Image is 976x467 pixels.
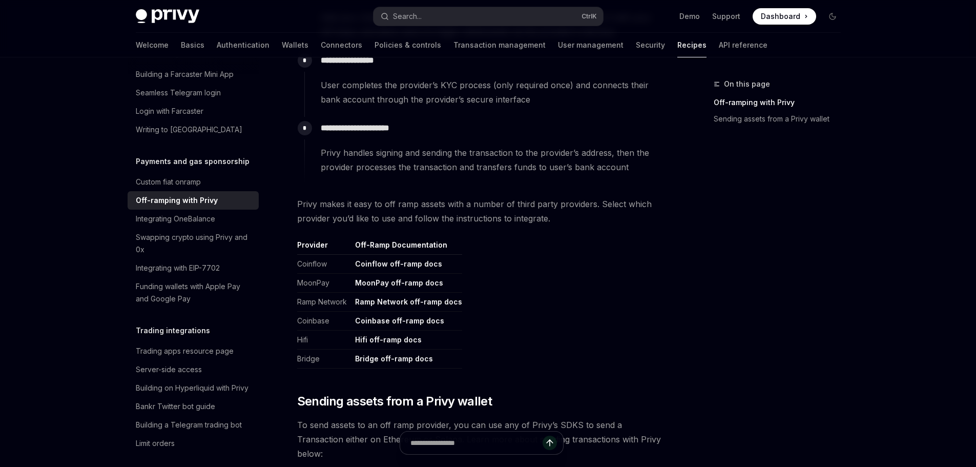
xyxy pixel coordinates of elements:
[136,419,242,431] div: Building a Telegram trading bot
[355,335,422,344] a: Hifi off-ramp docs
[373,7,603,26] button: Open search
[297,255,351,274] td: Coinflow
[636,33,665,57] a: Security
[297,274,351,293] td: MoonPay
[558,33,624,57] a: User management
[136,194,218,207] div: Off-ramping with Privy
[136,87,221,99] div: Seamless Telegram login
[128,210,259,228] a: Integrating OneBalance
[677,33,707,57] a: Recipes
[136,262,220,274] div: Integrating with EIP-7702
[714,94,849,111] a: Off-ramping with Privy
[355,278,443,288] a: MoonPay off-ramp docs
[217,33,269,57] a: Authentication
[136,280,253,305] div: Funding wallets with Apple Pay and Google Pay
[128,259,259,277] a: Integrating with EIP-7702
[128,360,259,379] a: Server-side access
[393,10,422,23] div: Search...
[128,397,259,416] a: Bankr Twitter bot guide
[128,416,259,434] a: Building a Telegram trading bot
[355,316,444,326] a: Coinbase off-ramp docs
[136,176,201,188] div: Custom fiat onramp
[128,228,259,259] a: Swapping crypto using Privy and 0x
[582,12,597,21] span: Ctrl K
[297,331,351,350] td: Hifi
[543,436,557,450] button: Send message
[136,437,175,450] div: Limit orders
[297,197,667,226] span: Privy makes it easy to off ramp assets with a number of third party providers. Select which provi...
[719,33,767,57] a: API reference
[136,124,242,136] div: Writing to [GEOGRAPHIC_DATA]
[136,400,215,413] div: Bankr Twitter bot guide
[375,33,441,57] a: Policies & controls
[453,33,546,57] a: Transaction management
[136,68,234,80] div: Building a Farcaster Mini App
[321,146,666,174] span: Privy handles signing and sending the transaction to the provider’s address, then the provider pr...
[136,231,253,256] div: Swapping crypto using Privy and 0x
[128,102,259,120] a: Login with Farcaster
[712,11,740,22] a: Support
[824,8,841,25] button: Toggle dark mode
[297,293,351,312] td: Ramp Network
[355,354,433,363] a: Bridge off-ramp docs
[297,240,351,255] th: Provider
[297,418,667,461] span: To send assets to an off ramp provider, you can use any of Privy’s SDKS to send a Transaction eit...
[136,345,234,357] div: Trading apps resource page
[181,33,204,57] a: Basics
[136,9,199,24] img: dark logo
[753,8,816,25] a: Dashboard
[128,173,259,191] a: Custom fiat onramp
[297,393,492,410] span: Sending assets from a Privy wallet
[136,155,250,168] h5: Payments and gas sponsorship
[297,312,351,331] td: Coinbase
[128,120,259,139] a: Writing to [GEOGRAPHIC_DATA]
[128,379,259,397] a: Building on Hyperliquid with Privy
[136,105,203,117] div: Login with Farcaster
[136,324,210,337] h5: Trading integrations
[136,382,248,394] div: Building on Hyperliquid with Privy
[136,363,202,376] div: Server-side access
[128,191,259,210] a: Off-ramping with Privy
[128,342,259,360] a: Trading apps resource page
[128,434,259,453] a: Limit orders
[297,350,351,369] td: Bridge
[136,213,215,225] div: Integrating OneBalance
[321,78,666,107] span: User completes the provider’s KYC process (only required once) and connects their bank account th...
[355,297,462,307] a: Ramp Network off-ramp docs
[679,11,700,22] a: Demo
[724,78,770,90] span: On this page
[282,33,308,57] a: Wallets
[351,240,462,255] th: Off-Ramp Documentation
[128,277,259,308] a: Funding wallets with Apple Pay and Google Pay
[128,65,259,84] a: Building a Farcaster Mini App
[410,432,543,454] input: Ask a question...
[355,259,442,269] a: Coinflow off-ramp docs
[136,33,169,57] a: Welcome
[128,84,259,102] a: Seamless Telegram login
[761,11,800,22] span: Dashboard
[714,111,849,127] a: Sending assets from a Privy wallet
[321,33,362,57] a: Connectors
